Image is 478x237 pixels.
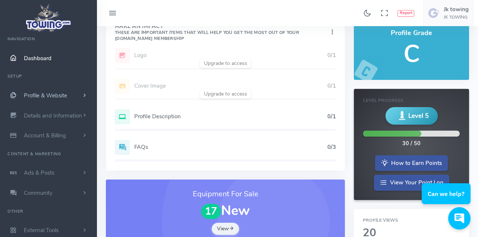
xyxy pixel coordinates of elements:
span: External Tools [24,227,59,234]
a: View [212,223,239,235]
h4: Profile Grade [363,29,460,37]
h3: Equipment For Sale [115,188,336,200]
div: 30 / 50 [402,140,421,148]
h5: Jk towing [444,6,469,12]
h5: 0/1 [327,113,336,119]
h5: Profile Description [134,113,327,119]
img: logo [23,2,74,34]
h1: New [115,203,336,219]
span: Ads & Posts [24,169,54,177]
a: View Your Point Log [374,175,449,191]
span: Community [24,189,53,197]
h6: Profile Views [363,218,460,223]
h6: JK TOWING [444,15,469,20]
h5: 0/3 [327,144,336,150]
span: Details and Information [24,112,82,119]
span: Level 5 [408,111,429,121]
span: 17 [201,204,221,219]
h5: FAQs [134,144,327,150]
span: Profile & Website [24,92,67,99]
h4: Make An Impact [115,24,328,41]
img: user-image [428,7,440,19]
a: How to Earn Points [375,155,448,171]
span: Account & Billing [24,132,66,139]
span: Dashboard [24,54,51,62]
iframe: Conversations [416,163,478,237]
h5: C [363,41,460,67]
h6: Level Progress [363,98,460,103]
button: Report [397,10,414,17]
small: These are important items that will help you get the most out of your [DOMAIN_NAME] Membership [115,29,299,41]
